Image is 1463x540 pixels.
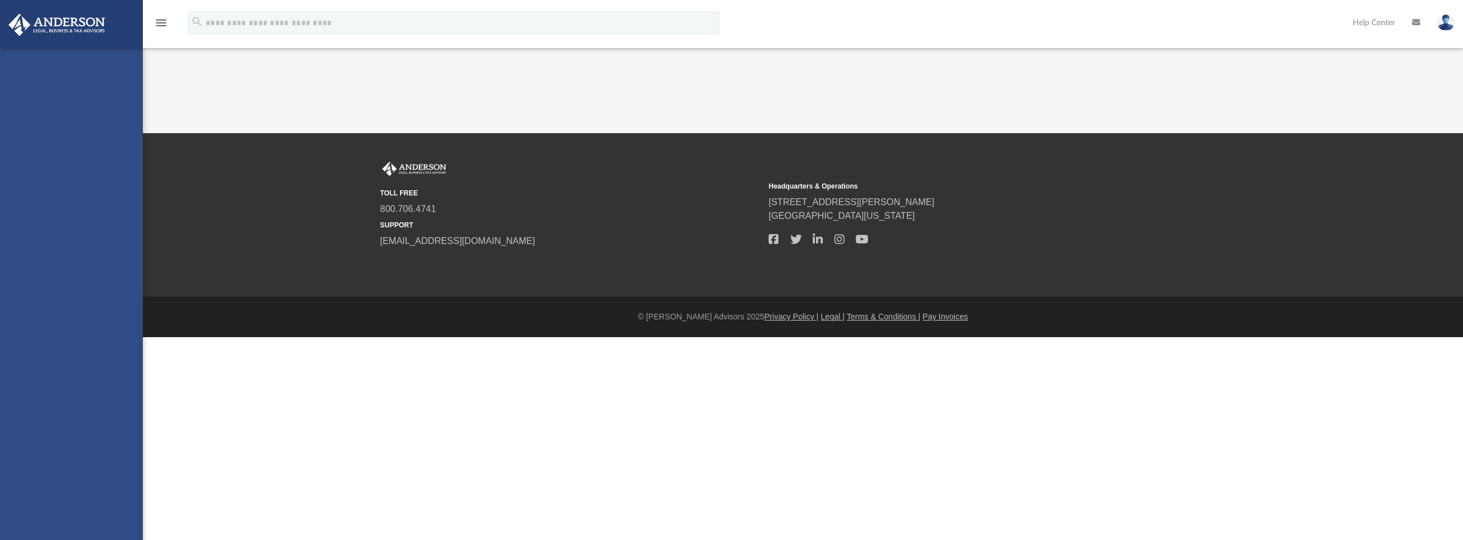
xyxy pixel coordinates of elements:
[380,162,449,177] img: Anderson Advisors Platinum Portal
[143,311,1463,323] div: © [PERSON_NAME] Advisors 2025
[380,220,761,230] small: SUPPORT
[769,197,934,207] a: [STREET_ADDRESS][PERSON_NAME]
[769,181,1149,191] small: Headquarters & Operations
[380,188,761,198] small: TOLL FREE
[922,312,968,321] a: Pay Invoices
[5,14,109,36] img: Anderson Advisors Platinum Portal
[847,312,921,321] a: Terms & Conditions |
[154,22,168,30] a: menu
[1437,14,1454,31] img: User Pic
[765,312,819,321] a: Privacy Policy |
[380,236,535,246] a: [EMAIL_ADDRESS][DOMAIN_NAME]
[821,312,845,321] a: Legal |
[769,211,915,221] a: [GEOGRAPHIC_DATA][US_STATE]
[191,15,203,28] i: search
[380,204,436,214] a: 800.706.4741
[154,16,168,30] i: menu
